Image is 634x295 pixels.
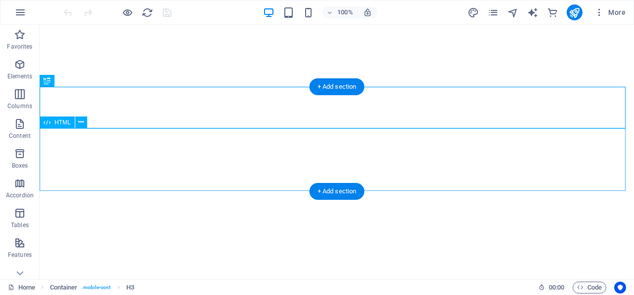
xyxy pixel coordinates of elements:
[573,282,606,294] button: Code
[549,282,564,294] span: 00 00
[310,78,365,95] div: + Add section
[363,8,372,17] i: On resize automatically adjust zoom level to fit chosen device.
[142,7,153,18] i: Reload page
[547,7,558,18] i: Commerce
[81,282,110,294] span: . mobile-cont
[7,72,33,80] p: Elements
[569,7,580,18] i: Publish
[487,7,499,18] i: Pages (Ctrl+Alt+S)
[7,43,32,51] p: Favorites
[577,282,602,294] span: Code
[11,221,29,229] p: Tables
[8,282,35,294] a: Click to cancel selection. Double-click to open Pages
[54,119,71,125] span: HTML
[310,183,365,200] div: + Add section
[614,282,626,294] button: Usercentrics
[322,6,358,18] button: 100%
[507,6,519,18] button: navigator
[590,4,630,20] button: More
[7,102,32,110] p: Columns
[538,282,565,294] h6: Session time
[337,6,353,18] h6: 100%
[121,6,133,18] button: Click here to leave preview mode and continue editing
[567,4,582,20] button: publish
[594,7,626,17] span: More
[527,7,538,18] i: AI Writer
[9,132,31,140] p: Content
[50,282,134,294] nav: breadcrumb
[6,191,34,199] p: Accordion
[468,7,479,18] i: Design (Ctrl+Alt+Y)
[556,284,557,291] span: :
[50,282,78,294] span: Click to select. Double-click to edit
[12,162,28,170] p: Boxes
[487,6,499,18] button: pages
[141,6,153,18] button: reload
[507,7,519,18] i: Navigator
[468,6,479,18] button: design
[527,6,539,18] button: text_generator
[126,282,134,294] span: Click to select. Double-click to edit
[8,251,32,259] p: Features
[547,6,559,18] button: commerce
